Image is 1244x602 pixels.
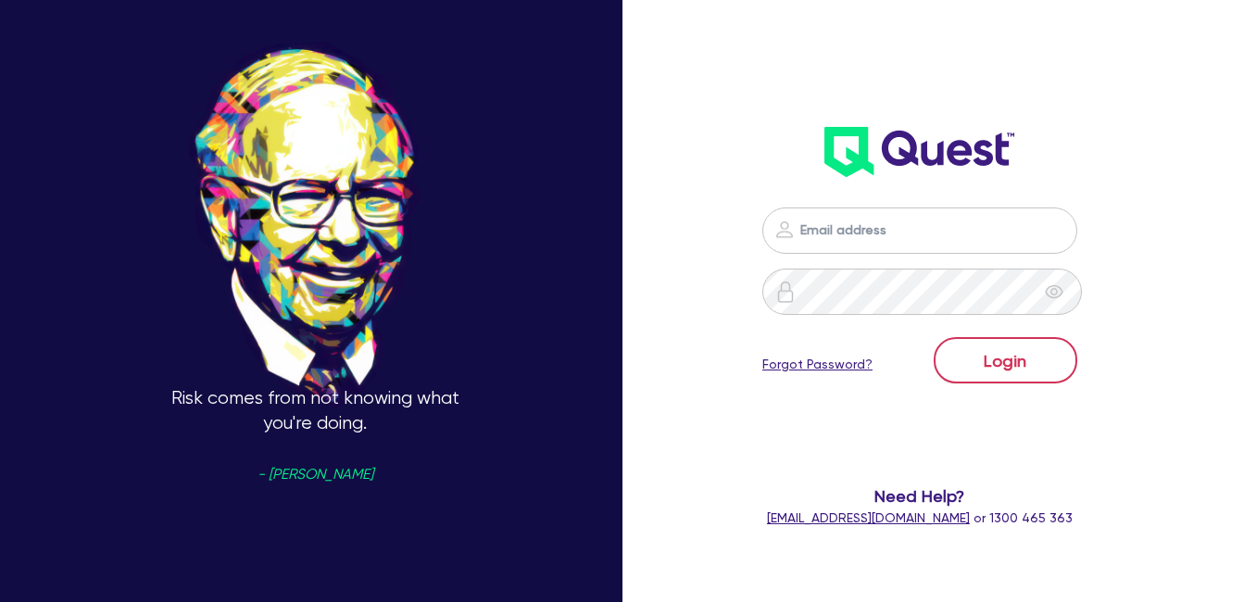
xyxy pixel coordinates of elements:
[767,510,1073,525] span: or 1300 465 363
[824,127,1014,177] img: wH2k97JdezQIQAAAABJRU5ErkJggg==
[767,510,970,525] a: [EMAIL_ADDRESS][DOMAIN_NAME]
[258,468,373,482] span: - [PERSON_NAME]
[762,207,1077,254] input: Email address
[934,337,1077,383] button: Login
[773,219,796,241] img: icon-password
[762,483,1077,508] span: Need Help?
[762,355,873,374] a: Forgot Password?
[774,281,797,303] img: icon-password
[1045,282,1063,301] span: eye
